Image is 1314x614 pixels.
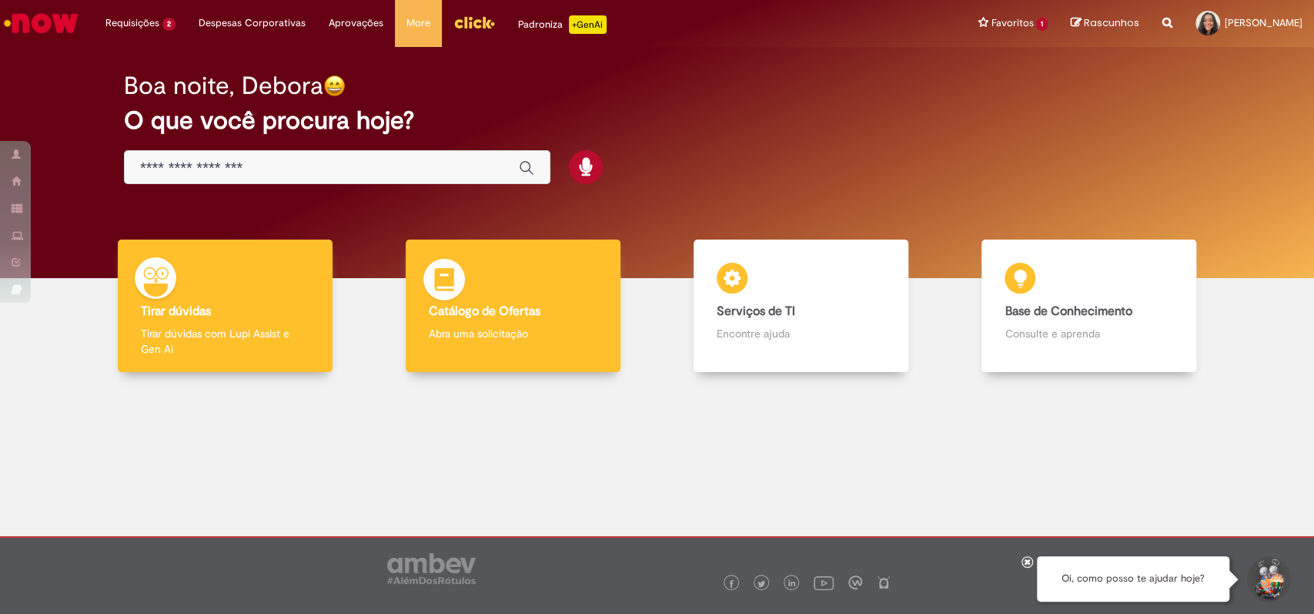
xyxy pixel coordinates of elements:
[141,304,211,319] b: Tirar dúvidas
[124,72,323,99] h2: Boa noite, Debora
[453,11,495,34] img: click_logo_yellow_360x200.png
[727,580,735,588] img: logo_footer_facebook.png
[1225,16,1302,29] span: [PERSON_NAME]
[406,15,430,31] span: More
[199,15,306,31] span: Despesas Corporativas
[788,579,796,589] img: logo_footer_linkedin.png
[717,326,885,341] p: Encontre ajuda
[81,240,369,373] a: Tirar dúvidas Tirar dúvidas com Lupi Assist e Gen Ai
[1005,326,1173,341] p: Consulte e aprenda
[162,18,176,31] span: 2
[518,15,607,34] div: Padroniza
[877,575,891,589] img: logo_footer_naosei.png
[387,553,476,584] img: logo_footer_ambev_rotulo_gray.png
[105,15,159,31] span: Requisições
[569,15,607,34] p: +GenAi
[717,304,795,319] b: Serviços de TI
[945,240,1233,373] a: Base de Conhecimento Consulte e aprenda
[757,580,765,588] img: logo_footer_twitter.png
[1245,556,1291,602] button: Iniciar Conversa de Suporte
[1084,15,1139,30] span: Rascunhos
[2,8,81,39] img: ServiceNow
[657,240,945,373] a: Serviços de TI Encontre ajuda
[991,15,1033,31] span: Favoritos
[429,304,540,319] b: Catálogo de Ofertas
[1036,18,1048,31] span: 1
[124,107,1190,134] h2: O que você procura hoje?
[1005,304,1132,319] b: Base de Conhecimento
[848,575,862,589] img: logo_footer_workplace.png
[329,15,383,31] span: Aprovações
[323,75,346,97] img: happy-face.png
[429,326,597,341] p: Abra uma solicitação
[1037,556,1229,602] div: Oi, como posso te ajudar hoje?
[369,240,657,373] a: Catálogo de Ofertas Abra uma solicitação
[1071,16,1139,31] a: Rascunhos
[814,572,834,592] img: logo_footer_youtube.png
[141,326,309,357] p: Tirar dúvidas com Lupi Assist e Gen Ai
